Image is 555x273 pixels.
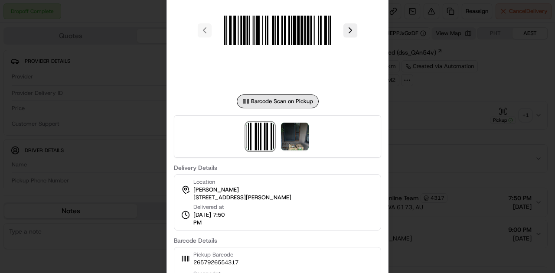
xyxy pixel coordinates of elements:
[193,251,238,259] span: Pickup Barcode
[193,259,238,266] span: 2657926554317
[193,211,233,227] span: [DATE] 7:50 PM
[193,178,215,186] span: Location
[193,194,291,201] span: [STREET_ADDRESS][PERSON_NAME]
[174,237,381,244] label: Barcode Details
[246,123,274,150] img: barcode_scan_on_pickup image
[237,94,319,108] div: Barcode Scan on Pickup
[193,186,239,194] span: [PERSON_NAME]
[281,123,309,150] img: photo_proof_of_delivery image
[174,165,381,171] label: Delivery Details
[193,203,233,211] span: Delivered at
